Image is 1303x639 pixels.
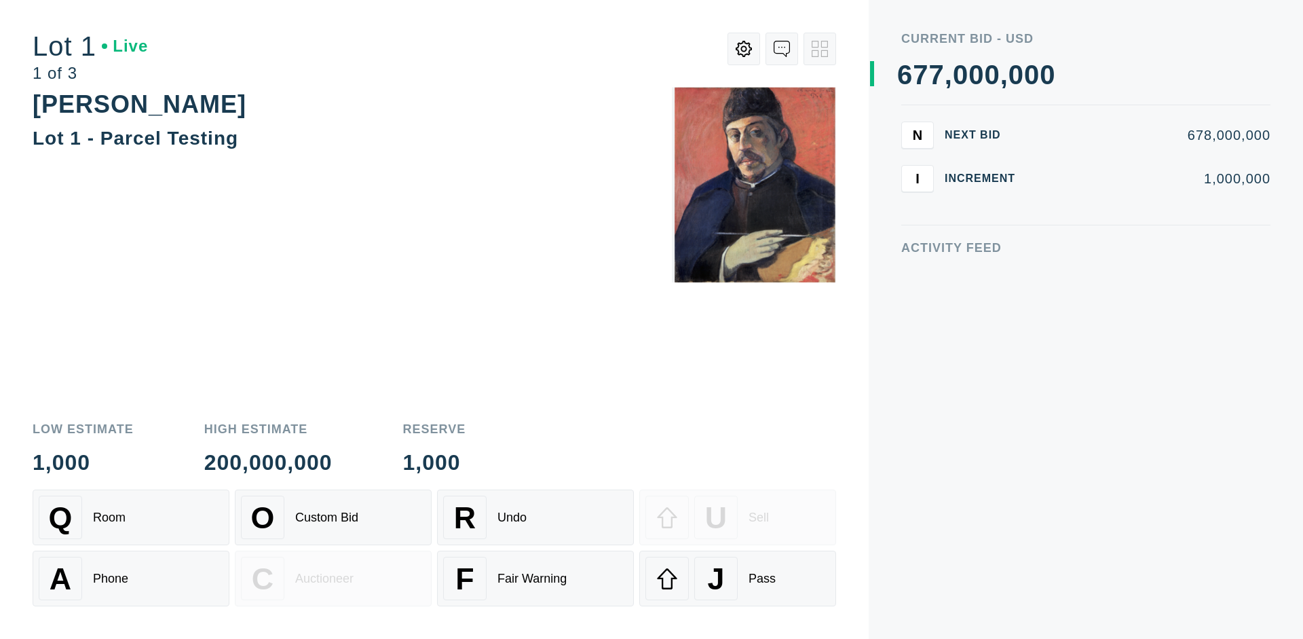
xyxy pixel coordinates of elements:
button: JPass [639,551,836,606]
div: 0 [953,61,968,88]
span: R [454,500,476,535]
div: 0 [984,61,1000,88]
button: FFair Warning [437,551,634,606]
div: 1,000,000 [1037,172,1270,185]
div: Undo [497,511,527,525]
div: 1 of 3 [33,65,148,81]
div: 0 [968,61,984,88]
span: A [50,562,71,596]
button: QRoom [33,490,229,545]
div: 1,000 [33,452,134,473]
div: 6 [897,61,913,88]
div: 1,000 [403,452,466,473]
div: 0 [1040,61,1055,88]
span: U [705,500,727,535]
div: Activity Feed [901,242,1270,254]
div: 0 [1008,61,1024,88]
div: Lot 1 - Parcel Testing [33,128,238,149]
span: C [252,562,273,596]
div: Increment [945,173,1026,184]
span: Q [49,500,73,535]
div: Reserve [403,423,466,435]
div: Pass [749,572,776,586]
span: O [251,500,275,535]
div: 0 [1024,61,1040,88]
div: Current Bid - USD [901,33,1270,45]
div: 7 [913,61,928,88]
button: CAuctioneer [235,551,432,606]
button: N [901,122,934,149]
div: 200,000,000 [204,452,333,473]
div: [PERSON_NAME] [33,90,246,118]
div: Room [93,511,126,525]
button: USell [639,490,836,545]
div: Sell [749,511,769,525]
button: RUndo [437,490,634,545]
div: , [945,61,953,333]
div: , [1000,61,1008,333]
button: I [901,165,934,192]
div: 7 [929,61,945,88]
div: Lot 1 [33,33,148,60]
div: High Estimate [204,423,333,435]
div: Fair Warning [497,572,567,586]
div: Next Bid [945,130,1026,141]
div: Low Estimate [33,423,134,435]
div: Custom Bid [295,511,358,525]
span: J [707,562,724,596]
button: APhone [33,551,229,606]
div: 678,000,000 [1037,128,1270,142]
span: I [915,170,920,186]
button: OCustom Bid [235,490,432,545]
div: Live [102,38,148,54]
div: Phone [93,572,128,586]
span: F [455,562,474,596]
span: N [913,127,922,143]
div: Auctioneer [295,572,354,586]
